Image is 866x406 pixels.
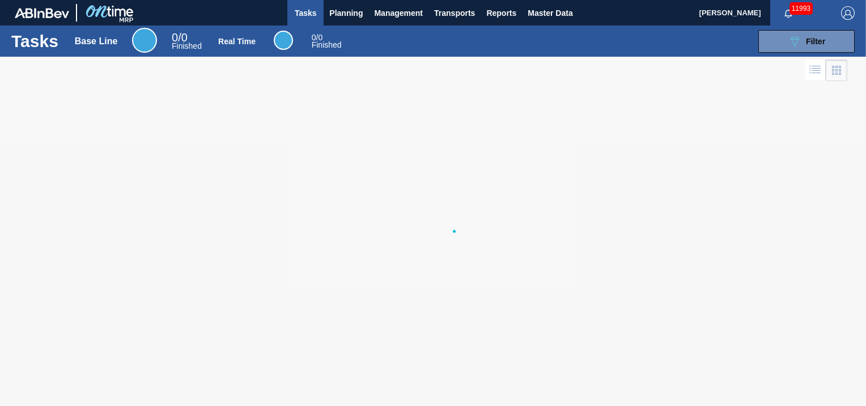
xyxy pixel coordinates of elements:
img: TNhmsLtSVTkK8tSr43FrP2fwEKptu5GPRR3wAAAABJRU5ErkJggg== [15,8,69,18]
span: Master Data [528,6,572,20]
span: 0 [312,33,316,42]
span: Reports [486,6,516,20]
span: Finished [312,40,342,49]
div: Base Line [75,36,118,46]
span: Management [374,6,423,20]
span: Transports [434,6,475,20]
span: 11993 [789,2,813,15]
h1: Tasks [11,35,58,48]
span: Finished [172,41,202,50]
img: Logout [841,6,855,20]
span: / 0 [172,31,188,44]
span: 0 [172,31,178,44]
span: Planning [329,6,363,20]
div: Real Time [218,37,256,46]
button: Notifications [770,5,806,21]
div: Real Time [274,31,293,50]
div: Base Line [172,33,202,50]
div: Base Line [132,28,157,53]
button: Filter [758,30,855,53]
span: Filter [806,37,825,46]
span: / 0 [312,33,322,42]
span: Tasks [293,6,318,20]
div: Real Time [312,34,342,49]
